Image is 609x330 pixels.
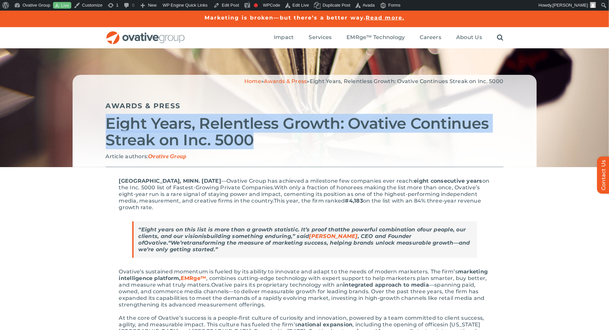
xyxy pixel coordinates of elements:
a: Read more. [366,15,404,21]
span: “Eight years on this list is more than a growth statistic [139,226,298,233]
span: . I [298,226,303,233]
span: Eight Years, Relentless Growth: Ovative Continues Streak on Inc. 5000 [310,78,504,84]
span: national expansion [298,321,352,328]
span: the powerful combination of [340,226,422,233]
a: Careers [420,34,442,41]
span: on the list with an 84% three-year revenue growth rate. [119,198,481,211]
span: [GEOGRAPHIC_DATA], MINN. [DATE] [119,178,221,184]
a: Services [309,34,332,41]
a: Marketing is broken—but there’s a better way. [205,15,366,21]
a: EMRge™ Technology [347,34,405,41]
span: —a [454,240,462,246]
span: At the core of Ovative’s success is a people-first culture of curiosity and innovation, powered b... [119,315,484,328]
span: “We’re [168,240,187,246]
span: #4,183 [345,198,363,204]
span: our people, our clients, and our vision [139,226,466,239]
a: Home [244,78,261,84]
a: [PERSON_NAME] [309,233,358,239]
a: Impact [274,34,294,41]
a: OG_Full_horizontal_RGB [106,30,185,37]
a: Awards & Press [106,102,180,110]
span: integrated approach to media [343,282,429,288]
p: Article authors: [106,153,504,160]
a: Live [53,2,71,9]
span: Ovative’s sustained momentum is fueled by its ability to innovate and adapt to the needs of moder... [119,268,458,275]
span: —spanning paid, owned, and commerce media channels—to deliver measurable growth for leading brands. [119,282,476,295]
span: eight consecutive years [414,178,483,184]
span: With only a fraction of honorees making the list more than once, Ovative’s eight-year run is a ra... [119,184,480,197]
span: , combines cutting-edge technology with expert support to help marketers plan smarter, buy better... [119,275,487,288]
span: O [144,240,149,246]
a: About Us [456,34,482,41]
span: Over the past three years, the firm has expanded its capabilities to meet the demands of a rapidl... [119,288,485,308]
span: , CEO and Founder of [139,233,412,246]
span: nd we’re only getting started.” [139,240,470,253]
span: building something enduring,” said [207,233,309,239]
span: marketing intelligence platform, [119,268,488,281]
span: This year, the firm ranked [274,198,345,204]
span: vative [149,240,166,246]
span: , including the opening of offices [353,321,443,328]
span: s position as one of the highest-performing independent media, measurement, and creative firms in... [119,191,478,204]
span: [PERSON_NAME] [553,3,588,8]
span: is [202,233,207,239]
span: Ovative pairs its proprietary technology with an [211,282,343,288]
span: t’s proof that [303,226,340,233]
span: transforming the measure of marketing success, helping brands unlock measurable growth [187,240,454,246]
span: » » [244,78,503,84]
span: . [167,240,168,246]
a: Awards & Press [264,78,307,84]
div: Focus keyphrase not set [254,3,258,7]
a: EMRge™ [181,275,206,281]
span: on the Inc. 5000 list of Fastest-Growing Private Companies. [119,178,490,191]
span: Ovative Group [148,154,186,160]
a: Search [497,34,503,41]
nav: Menu [274,27,503,48]
span: —Ovative Group has achieved a milestone few companies ever reach: [221,178,414,184]
h2: Eight Years, Relentless Growth: Ovative Continues Streak on Inc. 5000 [106,115,504,148]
